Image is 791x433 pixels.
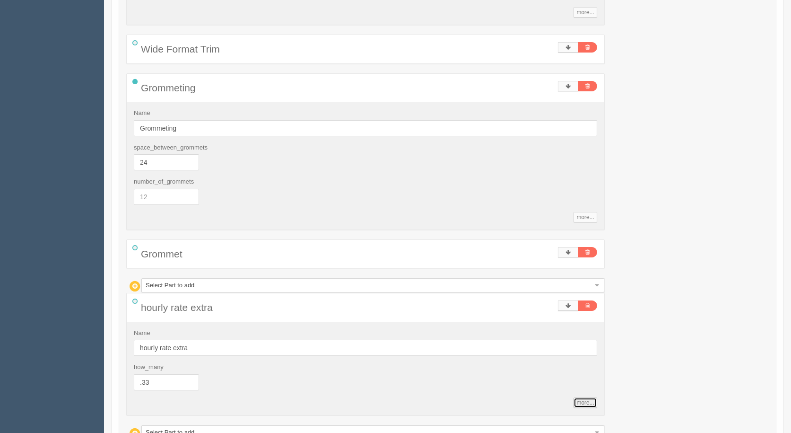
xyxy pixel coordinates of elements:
span: hourly rate extra [141,302,213,313]
span: Wide Format Trim [141,44,220,54]
span: Select Part to add [146,279,591,292]
label: Name [134,329,150,338]
a: more... [574,398,597,408]
a: Select Part to add [141,278,604,292]
input: Name [134,120,597,136]
input: Name [134,340,597,356]
a: more... [574,7,597,18]
label: number_of_grommets [134,177,194,186]
span: Grommet [141,248,183,259]
label: Name [134,109,150,118]
label: how_many [134,363,164,372]
span: Grommeting [141,82,196,93]
a: more... [574,212,597,222]
label: space_between_grommets [134,143,199,152]
input: 12 [134,189,199,205]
